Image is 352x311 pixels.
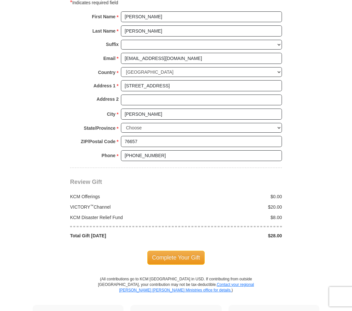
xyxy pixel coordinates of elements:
[176,214,286,221] div: $8.00
[81,137,116,146] strong: ZIP/Postal Code
[107,110,115,119] strong: City
[103,54,115,63] strong: Email
[90,204,94,208] sup: ™
[84,124,115,133] strong: State/Province
[67,232,176,239] div: Total Gift [DATE]
[176,204,286,210] div: $20.00
[92,12,115,21] strong: First Name
[67,193,176,200] div: KCM Offerings
[176,193,286,200] div: $0.00
[119,282,254,292] a: Contact your regional [PERSON_NAME] [PERSON_NAME] Ministries office for details.
[98,276,254,305] p: (All contributions go to KCM [GEOGRAPHIC_DATA] in USD. If contributing from outside [GEOGRAPHIC_D...
[67,204,176,210] div: VICTORY Channel
[98,68,116,77] strong: Country
[67,214,176,221] div: KCM Disaster Relief Fund
[93,26,116,36] strong: Last Name
[70,179,102,185] span: Review Gift
[176,232,286,239] div: $28.00
[147,251,205,264] span: Complete Your Gift
[94,81,116,90] strong: Address 1
[106,40,119,49] strong: Suffix
[96,95,119,104] strong: Address 2
[102,151,116,160] strong: Phone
